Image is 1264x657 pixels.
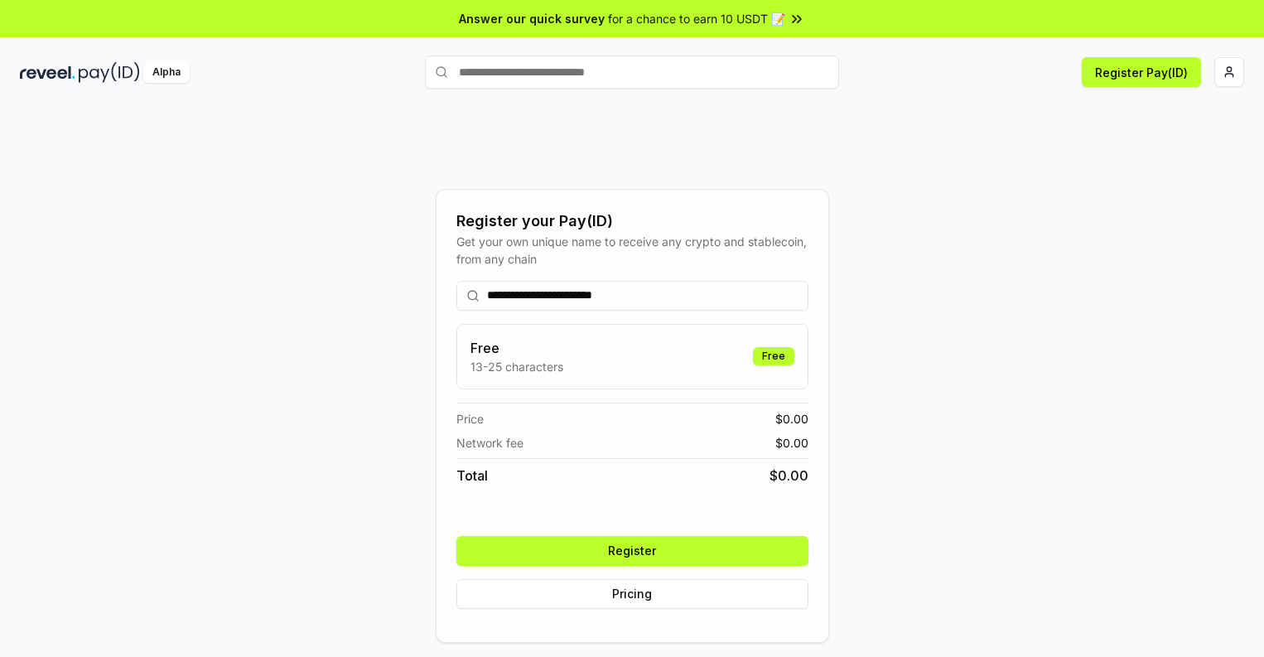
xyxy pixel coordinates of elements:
[608,10,785,27] span: for a chance to earn 10 USDT 📝
[456,210,808,233] div: Register your Pay(ID)
[456,466,488,486] span: Total
[753,347,794,365] div: Free
[775,410,808,428] span: $ 0.00
[143,62,190,83] div: Alpha
[456,434,523,452] span: Network fee
[470,358,563,375] p: 13-25 characters
[20,62,75,83] img: reveel_dark
[769,466,808,486] span: $ 0.00
[459,10,605,27] span: Answer our quick survey
[79,62,140,83] img: pay_id
[1082,57,1201,87] button: Register Pay(ID)
[775,434,808,452] span: $ 0.00
[470,338,563,358] h3: Free
[456,233,808,268] div: Get your own unique name to receive any crypto and stablecoin, from any chain
[456,579,808,609] button: Pricing
[456,410,484,428] span: Price
[456,536,808,566] button: Register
